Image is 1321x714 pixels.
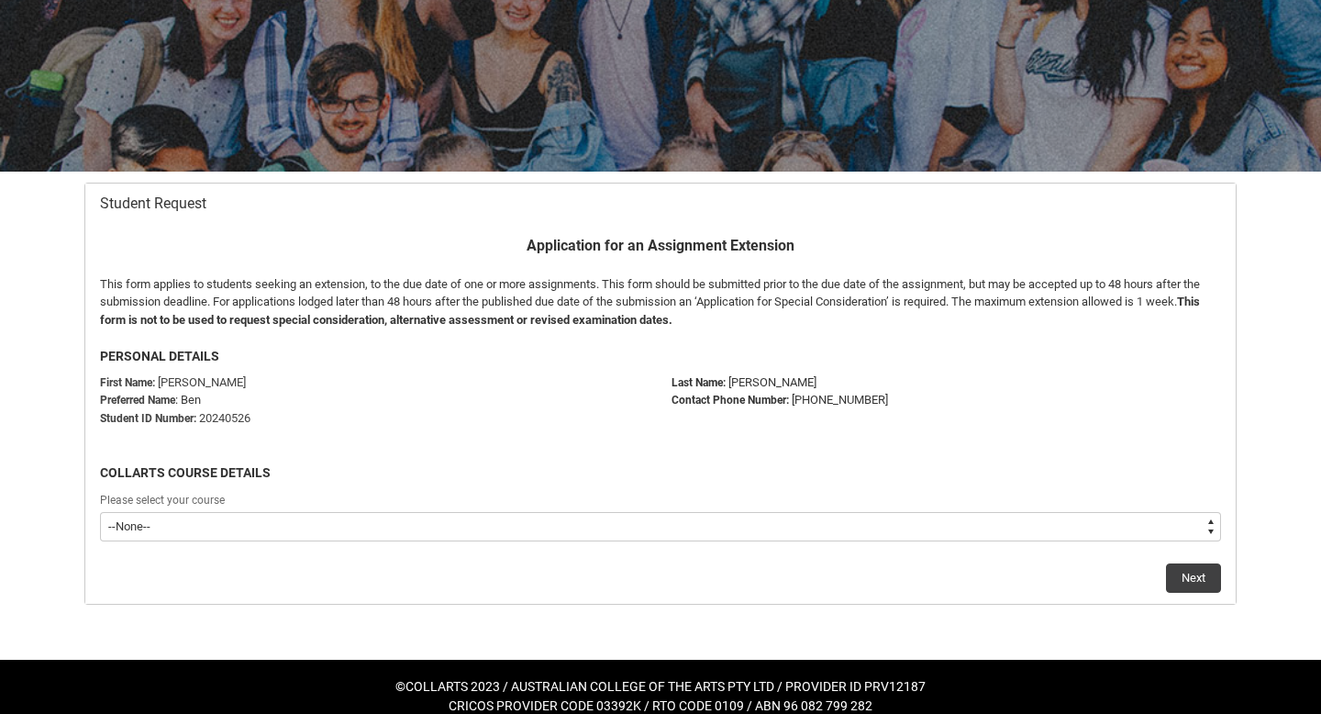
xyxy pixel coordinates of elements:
[199,411,250,425] span: 20240526
[158,375,246,389] span: [PERSON_NAME]
[100,275,1221,329] p: This form applies to students seeking an extension, to the due date of one or more assignments. T...
[672,374,1221,392] p: [PERSON_NAME]
[84,183,1237,605] article: Redu_Student_Request flow
[1166,563,1221,593] button: Next
[100,394,175,407] strong: Preferred Name
[100,391,649,409] p: : Ben
[527,237,794,254] b: Application for an Assignment Extension
[672,394,789,407] b: Contact Phone Number:
[100,494,225,507] span: Please select your course
[100,295,1200,327] b: This form is not to be used to request special consideration, alternative assessment or revised e...
[792,393,888,407] span: [PHONE_NUMBER]
[100,412,196,425] strong: Student ID Number:
[100,349,219,363] b: PERSONAL DETAILS
[672,376,726,389] b: Last Name:
[100,465,271,480] b: COLLARTS COURSE DETAILS
[100,376,155,389] strong: First Name:
[100,195,206,213] span: Student Request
